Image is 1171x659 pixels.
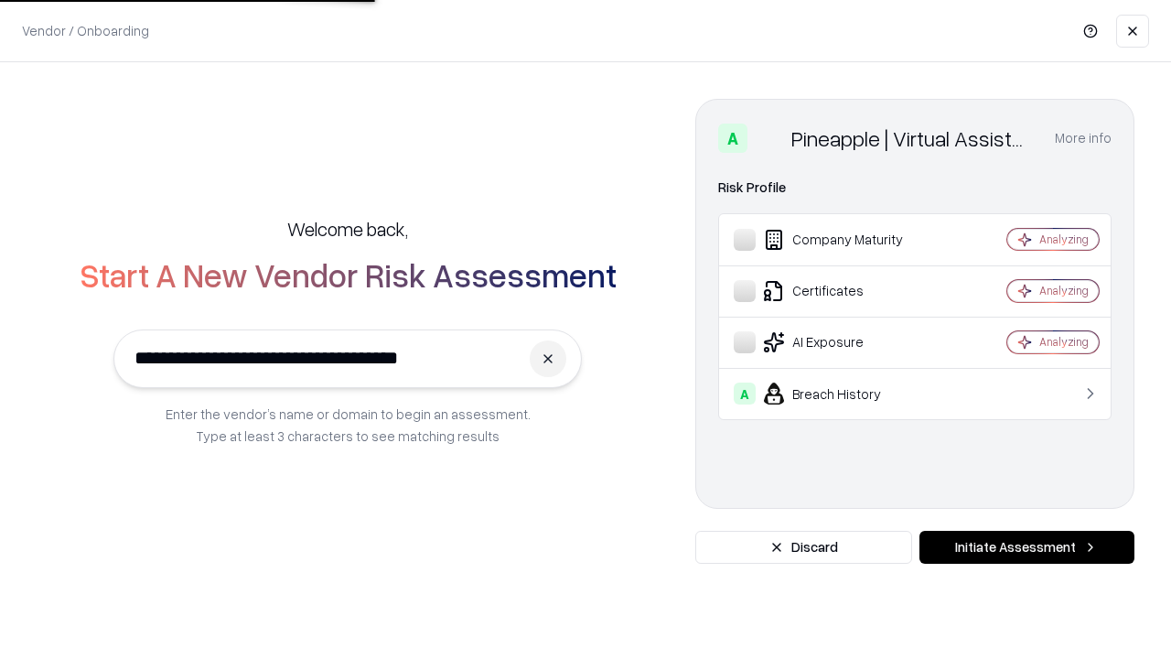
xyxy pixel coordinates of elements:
[734,383,756,405] div: A
[1039,283,1089,298] div: Analyzing
[734,229,952,251] div: Company Maturity
[755,124,784,153] img: Pineapple | Virtual Assistant Agency
[791,124,1033,153] div: Pineapple | Virtual Assistant Agency
[718,124,747,153] div: A
[22,21,149,40] p: Vendor / Onboarding
[80,256,617,293] h2: Start A New Vendor Risk Assessment
[695,531,912,564] button: Discard
[1039,334,1089,350] div: Analyzing
[1039,232,1089,247] div: Analyzing
[919,531,1134,564] button: Initiate Assessment
[166,403,531,447] p: Enter the vendor’s name or domain to begin an assessment. Type at least 3 characters to see match...
[734,280,952,302] div: Certificates
[734,383,952,405] div: Breach History
[718,177,1112,199] div: Risk Profile
[734,331,952,353] div: AI Exposure
[1055,122,1112,155] button: More info
[287,216,408,242] h5: Welcome back,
